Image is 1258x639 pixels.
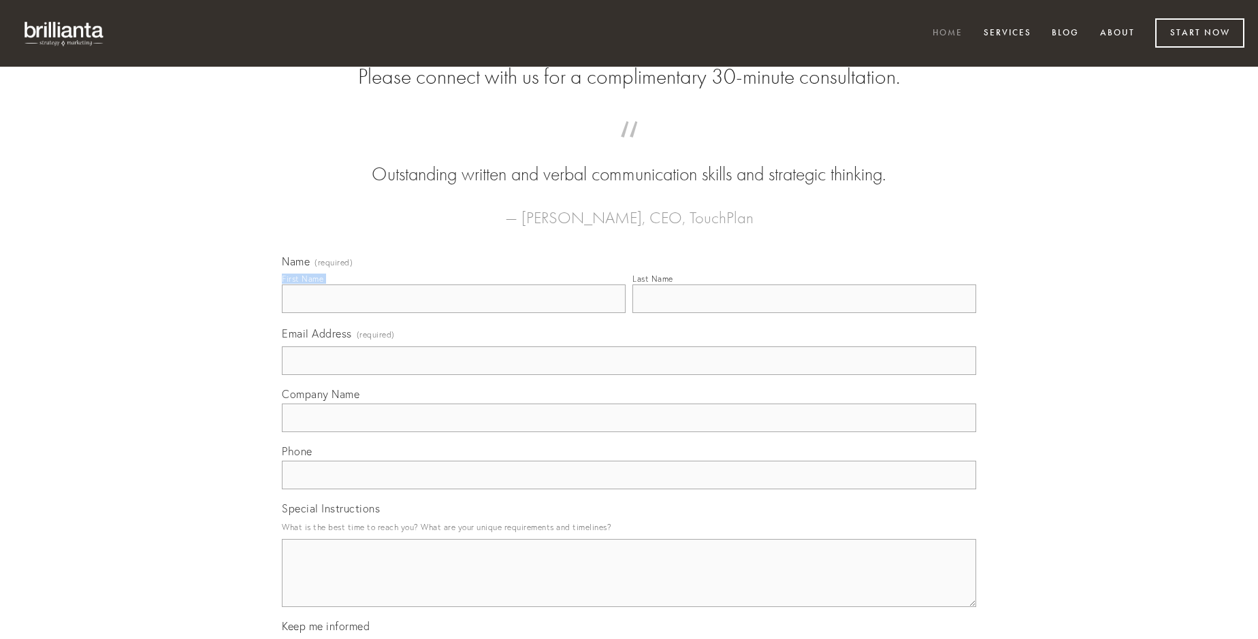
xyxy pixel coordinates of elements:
[282,64,976,90] h2: Please connect with us for a complimentary 30-minute consultation.
[975,22,1040,45] a: Services
[282,274,323,284] div: First Name
[282,444,312,458] span: Phone
[304,135,954,161] span: “
[1043,22,1088,45] a: Blog
[357,325,395,344] span: (required)
[304,188,954,231] figcaption: — [PERSON_NAME], CEO, TouchPlan
[1155,18,1244,48] a: Start Now
[1091,22,1144,45] a: About
[14,14,116,53] img: brillianta - research, strategy, marketing
[282,327,352,340] span: Email Address
[282,518,976,536] p: What is the best time to reach you? What are your unique requirements and timelines?
[282,387,359,401] span: Company Name
[282,619,370,633] span: Keep me informed
[924,22,971,45] a: Home
[632,274,673,284] div: Last Name
[282,255,310,268] span: Name
[314,259,353,267] span: (required)
[304,135,954,188] blockquote: Outstanding written and verbal communication skills and strategic thinking.
[282,502,380,515] span: Special Instructions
